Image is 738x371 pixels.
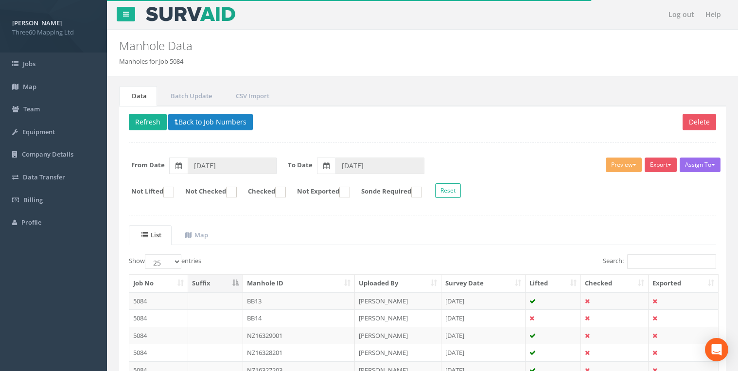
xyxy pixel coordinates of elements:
[355,292,441,310] td: [PERSON_NAME]
[355,275,441,292] th: Uploaded By: activate to sort column ascending
[581,275,649,292] th: Checked: activate to sort column ascending
[606,158,642,172] button: Preview
[12,18,62,27] strong: [PERSON_NAME]
[441,292,526,310] td: [DATE]
[243,344,355,361] td: NZ16328201
[129,344,188,361] td: 5084
[131,160,165,170] label: From Date
[705,338,728,361] div: Open Intercom Messenger
[355,344,441,361] td: [PERSON_NAME]
[243,275,355,292] th: Manhole ID: activate to sort column ascending
[441,309,526,327] td: [DATE]
[22,127,55,136] span: Equipment
[185,230,208,239] uib-tab-heading: Map
[122,187,174,197] label: Not Lifted
[243,327,355,344] td: NZ16329001
[243,292,355,310] td: BB13
[435,183,461,198] button: Reset
[23,82,36,91] span: Map
[188,275,243,292] th: Suffix: activate to sort column descending
[335,158,424,174] input: To Date
[129,225,172,245] a: List
[168,114,253,130] button: Back to Job Numbers
[129,275,188,292] th: Job No: activate to sort column ascending
[351,187,422,197] label: Sonde Required
[441,344,526,361] td: [DATE]
[680,158,720,172] button: Assign To
[355,327,441,344] td: [PERSON_NAME]
[129,114,167,130] button: Refresh
[243,309,355,327] td: BB14
[287,187,350,197] label: Not Exported
[119,86,157,106] a: Data
[119,57,183,66] li: Manholes for Job 5084
[288,160,313,170] label: To Date
[173,225,218,245] a: Map
[649,275,718,292] th: Exported: activate to sort column ascending
[129,327,188,344] td: 5084
[23,195,43,204] span: Billing
[627,254,716,269] input: Search:
[176,187,237,197] label: Not Checked
[188,158,277,174] input: From Date
[223,86,280,106] a: CSV Import
[441,275,526,292] th: Survey Date: activate to sort column ascending
[645,158,677,172] button: Export
[119,39,622,52] h2: Manhole Data
[355,309,441,327] td: [PERSON_NAME]
[129,254,201,269] label: Show entries
[603,254,716,269] label: Search:
[23,105,40,113] span: Team
[683,114,716,130] button: Delete
[526,275,581,292] th: Lifted: activate to sort column ascending
[145,254,181,269] select: Showentries
[21,218,41,227] span: Profile
[141,230,161,239] uib-tab-heading: List
[441,327,526,344] td: [DATE]
[238,187,286,197] label: Checked
[12,16,95,36] a: [PERSON_NAME] Three60 Mapping Ltd
[12,28,95,37] span: Three60 Mapping Ltd
[22,150,73,159] span: Company Details
[158,86,222,106] a: Batch Update
[23,59,35,68] span: Jobs
[23,173,65,181] span: Data Transfer
[129,309,188,327] td: 5084
[129,292,188,310] td: 5084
